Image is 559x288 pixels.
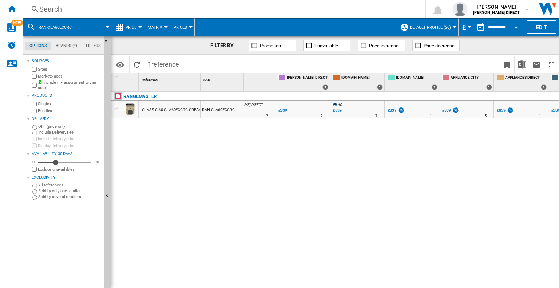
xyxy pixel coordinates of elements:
[151,60,179,68] span: reference
[432,84,437,90] div: 1 offers sold by AO.COM
[249,40,296,51] button: Promotion
[314,43,338,48] span: Unavailable
[266,113,268,120] div: Delivery Time : 2 days
[430,113,432,120] div: Delivery Time : 1 day
[124,73,138,84] div: Sort None
[148,18,166,36] button: Matrix
[333,108,342,113] div: £839
[140,73,200,84] div: Reference Sort None
[7,41,16,50] img: alerts-logo.svg
[32,195,37,200] input: Sold by several retailers
[369,43,399,48] span: Price increase
[332,107,342,114] div: £839
[518,60,526,69] img: excel-24x24.png
[397,107,405,113] img: promotionV3.png
[278,108,287,113] div: £839
[32,184,37,188] input: All references
[38,80,101,91] label: Include my assortment within stats
[486,84,492,90] div: 1 offers sold by APPLIANCE CITY
[388,108,396,113] div: £839
[452,107,459,113] img: promotionV3.png
[462,18,469,36] button: £
[322,84,328,90] div: 1 offers sold by HUGHES DIRECT
[386,73,439,91] div: [DOMAIN_NAME] 1 offers sold by AO.COM
[410,25,451,30] span: Default profile (20)
[31,159,36,165] div: 0
[38,143,101,149] label: Display delivery price
[424,43,455,48] span: Price decrease
[544,56,559,73] button: Maximize
[38,80,42,84] img: mysite-bg-18x18.png
[453,2,467,16] img: profile.jpg
[396,75,437,81] span: [DOMAIN_NAME]
[32,67,37,72] input: Sites
[174,18,191,36] button: Prices
[25,42,51,50] md-tab-item: Options
[144,56,183,71] span: 1
[277,107,287,114] div: £839
[496,107,514,114] div: £839
[203,78,210,82] span: SKU
[529,56,544,73] button: Send this report by email
[500,56,514,73] button: Bookmark this report
[51,42,82,50] md-tab-item: Brands (*)
[303,40,350,51] button: Unavailable
[495,73,548,91] div: APPLIANCES DIRECT 1 offers sold by APPLIANCES DIRECT
[222,73,275,84] div: Sort None
[527,20,556,34] button: Edit
[32,137,37,141] input: Include delivery price
[473,20,488,35] button: md-calendar
[148,25,162,30] span: Matrix
[32,81,37,90] input: Include my assortment within stats
[126,18,140,36] button: Price
[140,73,200,84] div: Sort None
[202,73,244,84] div: Sort None
[338,103,342,107] span: AO
[541,84,547,90] div: 1 offers sold by APPLIANCES DIRECT
[202,73,244,84] div: SKU Sort None
[473,10,520,15] b: [PERSON_NAME] DIRECT
[459,18,473,36] md-menu: Currency
[277,73,330,91] div: [PERSON_NAME] DIRECT 1 offers sold by HUGHES DIRECT
[32,131,37,135] input: Include Delivery Fee
[39,25,72,30] span: RAN-CLA60ECCRC
[377,84,383,90] div: 1 offers sold by AMAZON.CO.UK
[400,18,455,36] div: Default profile (20)
[174,25,187,30] span: Prices
[201,101,244,118] div: RAN-CLA60ECCRC
[126,25,136,30] span: Price
[332,73,384,91] div: [DOMAIN_NAME] 1 offers sold by AMAZON.CO.UK
[32,143,37,148] input: Display delivery price
[32,189,37,194] input: Sold by only one retailer
[507,107,514,113] img: promotionV3.png
[462,24,466,31] span: £
[38,67,101,72] label: Sites
[539,113,541,120] div: Delivery Time : 1 day
[410,18,455,36] button: Default profile (20)
[39,4,407,14] div: Search
[38,167,101,172] label: Exclude unavailables
[113,58,127,71] button: Options
[142,102,234,118] div: CLASSIC 60 CLA60ECCRC CREAM CHROME 128110
[386,107,405,114] div: £839
[38,159,91,166] md-slider: Availability
[93,159,101,165] div: 90
[130,56,144,73] button: Reload
[32,151,101,157] div: Availability 30 Days
[82,42,105,50] md-tab-item: Filters
[32,58,101,64] div: Sources
[375,113,377,120] div: Delivery Time : 7 days
[32,125,37,130] input: OFF (price only)
[260,43,281,48] span: Promotion
[510,20,523,33] button: Open calendar
[32,109,37,113] input: Bundles
[38,124,101,129] label: OFF (price only)
[442,108,451,113] div: £839
[441,107,459,114] div: £839
[38,101,101,107] label: Singles
[32,116,101,122] div: Delivery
